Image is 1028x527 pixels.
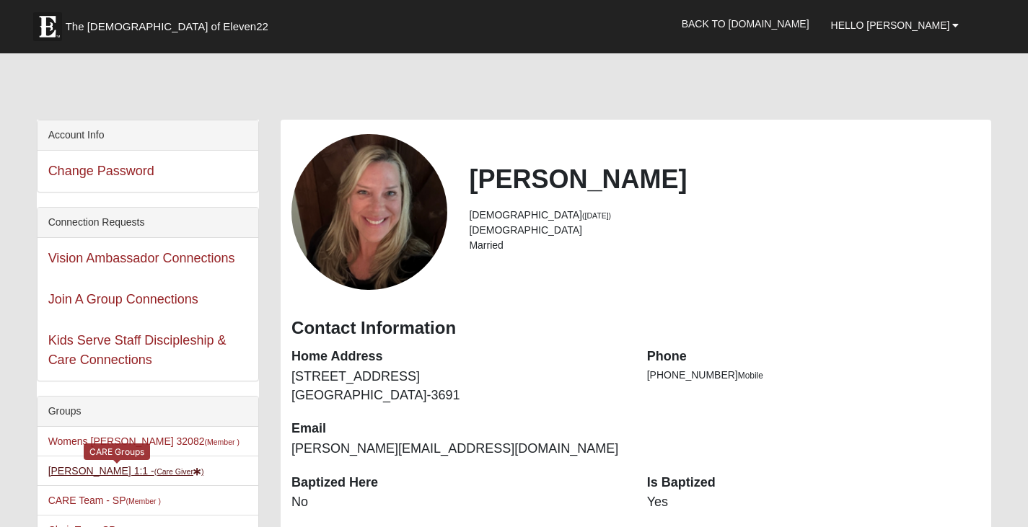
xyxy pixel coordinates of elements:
[38,120,258,151] div: Account Info
[738,371,763,381] span: Mobile
[647,368,981,383] li: [PHONE_NUMBER]
[820,7,970,43] a: Hello [PERSON_NAME]
[291,440,625,459] dd: [PERSON_NAME][EMAIL_ADDRESS][DOMAIN_NAME]
[48,435,240,447] a: Womens [PERSON_NAME] 32082(Member )
[48,333,227,367] a: Kids Serve Staff Discipleship & Care Connections
[647,347,981,366] dt: Phone
[291,347,625,366] dt: Home Address
[48,164,154,178] a: Change Password
[291,134,447,290] a: View Fullsize Photo
[291,420,625,438] dt: Email
[582,211,611,220] small: ([DATE])
[126,497,161,505] small: (Member )
[291,474,625,492] dt: Baptized Here
[38,208,258,238] div: Connection Requests
[48,495,161,506] a: CARE Team - SP(Member )
[84,443,150,460] div: CARE Groups
[48,251,235,265] a: Vision Ambassador Connections
[33,12,62,41] img: Eleven22 logo
[48,292,198,306] a: Join A Group Connections
[154,467,204,476] small: (Care Giver )
[831,19,950,31] span: Hello [PERSON_NAME]
[469,223,980,238] li: [DEMOGRAPHIC_DATA]
[671,6,820,42] a: Back to [DOMAIN_NAME]
[469,164,980,195] h2: [PERSON_NAME]
[647,474,981,492] dt: Is Baptized
[469,238,980,253] li: Married
[66,19,268,34] span: The [DEMOGRAPHIC_DATA] of Eleven22
[291,368,625,404] dd: [STREET_ADDRESS] [GEOGRAPHIC_DATA]-3691
[469,208,980,223] li: [DEMOGRAPHIC_DATA]
[48,465,204,477] a: [PERSON_NAME] 1:1 -(Care Giver)
[291,493,625,512] dd: No
[38,397,258,427] div: Groups
[647,493,981,512] dd: Yes
[204,438,239,446] small: (Member )
[26,5,315,41] a: The [DEMOGRAPHIC_DATA] of Eleven22
[291,318,980,339] h3: Contact Information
